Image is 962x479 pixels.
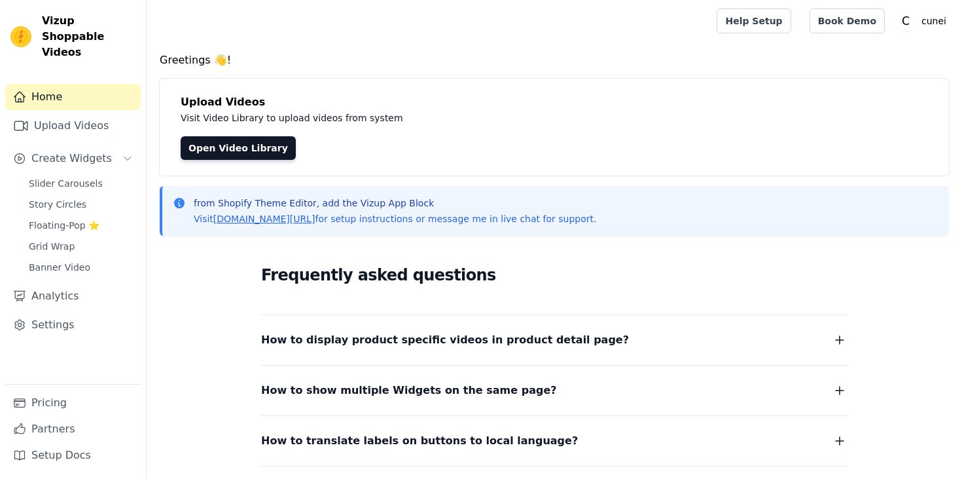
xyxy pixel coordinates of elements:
[5,145,141,172] button: Create Widgets
[160,52,949,68] h4: Greetings 👋!
[29,177,103,190] span: Slider Carousels
[21,174,141,193] a: Slider Carousels
[194,212,596,225] p: Visit for setup instructions or message me in live chat for support.
[181,94,928,110] h4: Upload Videos
[261,331,629,349] span: How to display product specific videos in product detail page?
[29,240,75,253] span: Grid Wrap
[261,432,847,450] button: How to translate labels on buttons to local language?
[5,442,141,469] a: Setup Docs
[810,9,885,33] a: Book Demo
[261,432,578,450] span: How to translate labels on buttons to local language?
[261,381,847,400] button: How to show multiple Widgets on the same page?
[29,261,90,274] span: Banner Video
[21,195,141,214] a: Story Circles
[21,216,141,235] a: Floating-Pop ⭐
[181,110,767,126] p: Visit Video Library to upload videos from system
[902,14,910,28] text: C
[29,198,86,211] span: Story Circles
[5,390,141,416] a: Pricing
[717,9,791,33] a: Help Setup
[29,219,99,232] span: Floating-Pop ⭐
[5,416,141,442] a: Partners
[261,331,847,349] button: How to display product specific videos in product detail page?
[261,262,847,288] h2: Frequently asked questions
[42,13,135,60] span: Vizup Shoppable Videos
[5,312,141,338] a: Settings
[261,381,557,400] span: How to show multiple Widgets on the same page?
[21,237,141,256] a: Grid Wrap
[895,9,952,33] button: C cunei
[213,214,315,224] a: [DOMAIN_NAME][URL]
[194,197,596,210] p: from Shopify Theme Editor, add the Vizup App Block
[5,283,141,309] a: Analytics
[5,113,141,139] a: Upload Videos
[31,151,112,166] span: Create Widgets
[916,9,952,33] p: cunei
[21,258,141,277] a: Banner Video
[10,26,31,47] img: Vizup
[181,136,296,160] a: Open Video Library
[5,84,141,110] a: Home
